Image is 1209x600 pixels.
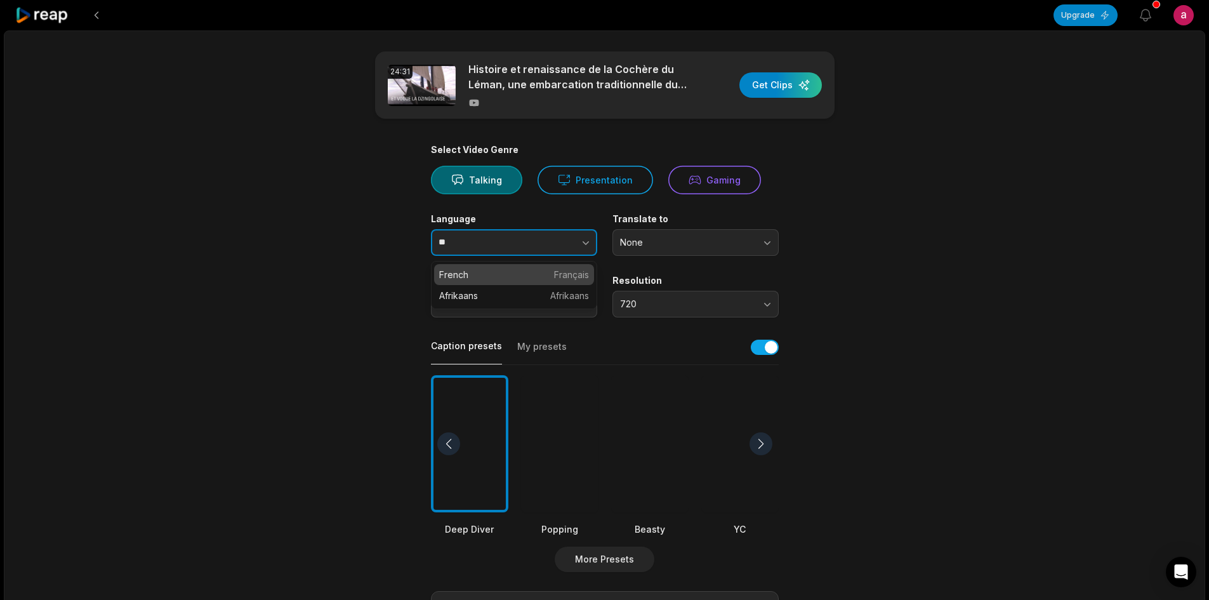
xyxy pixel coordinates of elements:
[612,275,779,286] label: Resolution
[701,523,779,536] div: YC
[388,65,413,79] div: 24:31
[521,523,598,536] div: Popping
[612,213,779,225] label: Translate to
[620,298,753,310] span: 720
[550,289,589,302] span: Afrikaans
[538,166,653,194] button: Presentation
[468,62,687,92] p: Histoire et renaissance de la Cochère du Léman, une embarcation traditionnelle du XIXe siècle
[1054,4,1118,26] button: Upgrade
[431,213,597,225] label: Language
[555,547,654,572] button: More Presets
[431,523,508,536] div: Deep Diver
[554,268,589,281] span: Français
[439,268,589,281] p: French
[612,291,779,317] button: 720
[612,229,779,256] button: None
[1166,557,1196,587] div: Open Intercom Messenger
[611,523,689,536] div: Beasty
[517,340,567,364] button: My presets
[668,166,761,194] button: Gaming
[431,340,502,364] button: Caption presets
[431,144,779,156] div: Select Video Genre
[620,237,753,248] span: None
[439,289,589,302] p: Afrikaans
[739,72,822,98] button: Get Clips
[431,166,522,194] button: Talking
